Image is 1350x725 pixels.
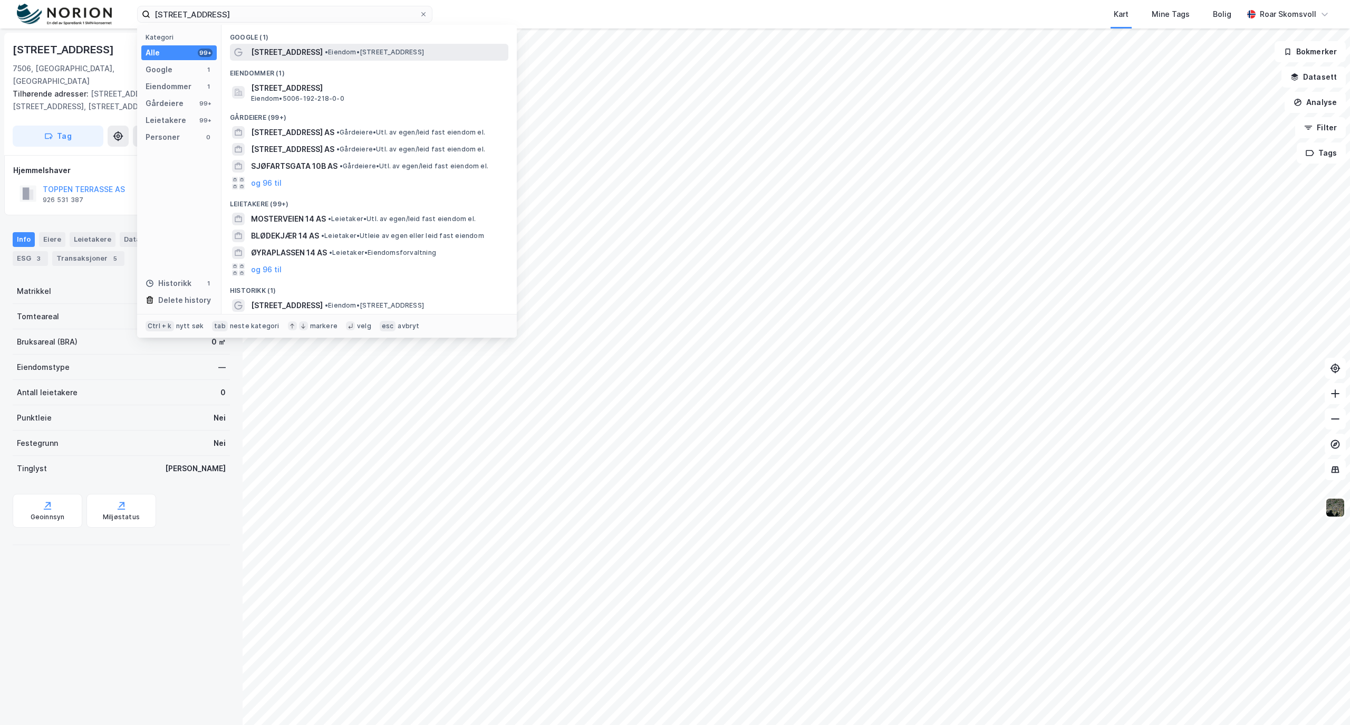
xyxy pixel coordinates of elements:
[158,294,211,307] div: Delete history
[221,25,517,44] div: Google (1)
[17,285,51,298] div: Matrikkel
[221,61,517,80] div: Eiendommer (1)
[251,94,344,103] span: Eiendom • 5006-192-218-0-0
[17,4,112,25] img: norion-logo.80e7a08dc31c2e691866.png
[1281,66,1346,88] button: Datasett
[336,145,340,153] span: •
[221,192,517,211] div: Leietakere (99+)
[1297,674,1350,725] iframe: Chat Widget
[321,232,324,240] span: •
[17,310,59,323] div: Tomteareal
[13,251,48,266] div: ESG
[204,133,213,141] div: 0
[13,88,221,113] div: [STREET_ADDRESS], [STREET_ADDRESS], [STREET_ADDRESS]
[211,336,226,348] div: 0 ㎡
[221,278,517,297] div: Historikk (1)
[218,361,226,374] div: —
[39,232,65,247] div: Eiere
[146,80,191,93] div: Eiendommer
[103,513,140,521] div: Miljøstatus
[340,162,343,170] span: •
[251,177,282,189] button: og 96 til
[1275,41,1346,62] button: Bokmerker
[43,196,83,204] div: 926 531 387
[31,513,65,521] div: Geoinnsyn
[325,48,328,56] span: •
[146,321,174,331] div: Ctrl + k
[251,230,319,242] span: BLØDEKJÆR 14 AS
[310,322,337,330] div: markere
[336,128,485,137] span: Gårdeiere • Utl. av egen/leid fast eiendom el.
[120,232,159,247] div: Datasett
[204,65,213,74] div: 1
[1285,92,1346,113] button: Analyse
[176,322,204,330] div: nytt søk
[165,462,226,475] div: [PERSON_NAME]
[13,126,103,147] button: Tag
[214,412,226,424] div: Nei
[230,322,279,330] div: neste kategori
[17,361,70,374] div: Eiendomstype
[251,263,282,276] button: og 96 til
[321,232,484,240] span: Leietaker • Utleie av egen eller leid fast eiendom
[221,105,517,124] div: Gårdeiere (99+)
[251,299,323,312] span: [STREET_ADDRESS]
[146,114,186,127] div: Leietakere
[1114,8,1129,21] div: Kart
[251,143,334,156] span: [STREET_ADDRESS] AS
[1297,142,1346,164] button: Tags
[146,131,180,144] div: Personer
[251,46,323,59] span: [STREET_ADDRESS]
[1260,8,1316,21] div: Roar Skomsvoll
[146,277,191,290] div: Historikk
[198,99,213,108] div: 99+
[340,162,488,170] span: Gårdeiere • Utl. av egen/leid fast eiendom el.
[398,322,419,330] div: avbryt
[146,33,217,41] div: Kategori
[251,213,326,225] span: MOSTERVEIEN 14 AS
[17,437,58,450] div: Festegrunn
[13,62,172,88] div: 7506, [GEOGRAPHIC_DATA], [GEOGRAPHIC_DATA]
[220,386,226,399] div: 0
[251,82,504,94] span: [STREET_ADDRESS]
[251,126,334,139] span: [STREET_ADDRESS] AS
[17,336,78,348] div: Bruksareal (BRA)
[146,63,172,76] div: Google
[13,232,35,247] div: Info
[146,97,184,110] div: Gårdeiere
[380,321,396,331] div: esc
[13,89,91,98] span: Tilhørende adresser:
[212,321,228,331] div: tab
[110,253,120,264] div: 5
[70,232,115,247] div: Leietakere
[17,386,78,399] div: Antall leietakere
[357,322,371,330] div: velg
[1295,117,1346,138] button: Filter
[52,251,124,266] div: Transaksjoner
[325,48,424,56] span: Eiendom • [STREET_ADDRESS]
[214,437,226,450] div: Nei
[17,462,47,475] div: Tinglyst
[328,215,331,223] span: •
[204,82,213,91] div: 1
[328,215,476,223] span: Leietaker • Utl. av egen/leid fast eiendom el.
[146,46,160,59] div: Alle
[17,412,52,424] div: Punktleie
[150,6,419,22] input: Søk på adresse, matrikkel, gårdeiere, leietakere eller personer
[1325,498,1345,518] img: 9k=
[325,301,328,309] span: •
[204,279,213,288] div: 1
[251,246,327,259] span: ØYRAPLASSEN 14 AS
[13,41,116,58] div: [STREET_ADDRESS]
[325,301,424,310] span: Eiendom • [STREET_ADDRESS]
[13,164,229,177] div: Hjemmelshaver
[33,253,44,264] div: 3
[329,249,332,256] span: •
[198,116,213,125] div: 99+
[251,160,337,173] span: SJØFARTSGATA 10B AS
[1213,8,1231,21] div: Bolig
[329,249,436,257] span: Leietaker • Eiendomsforvaltning
[336,128,340,136] span: •
[198,49,213,57] div: 99+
